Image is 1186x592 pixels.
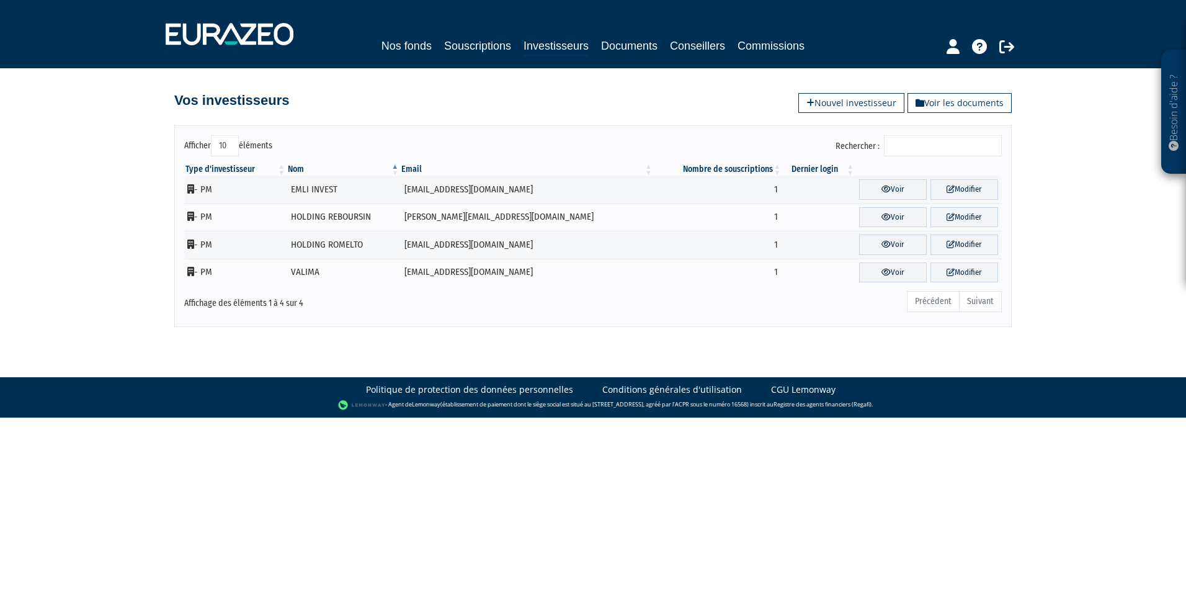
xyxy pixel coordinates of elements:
[287,176,400,204] td: EMLI INVEST
[400,231,654,259] td: [EMAIL_ADDRESS][DOMAIN_NAME]
[184,259,287,287] td: - PM
[859,179,927,200] a: Voir
[654,176,782,204] td: 1
[524,37,589,56] a: Investisseurs
[400,259,654,287] td: [EMAIL_ADDRESS][DOMAIN_NAME]
[859,207,927,228] a: Voir
[12,399,1174,411] div: - Agent de (établissement de paiement dont le siège social est situé au [STREET_ADDRESS], agréé p...
[930,207,998,228] a: Modifier
[859,262,927,283] a: Voir
[174,93,289,108] h4: Vos investisseurs
[1167,56,1181,168] p: Besoin d'aide ?
[859,235,927,255] a: Voir
[798,93,904,113] a: Nouvel investisseur
[287,204,400,231] td: HOLDING REBOURSIN
[400,204,654,231] td: [PERSON_NAME][EMAIL_ADDRESS][DOMAIN_NAME]
[400,176,654,204] td: [EMAIL_ADDRESS][DOMAIN_NAME]
[381,37,432,55] a: Nos fonds
[601,37,658,55] a: Documents
[184,176,287,204] td: - PM
[287,231,400,259] td: HOLDING ROMELTO
[184,135,272,156] label: Afficher éléments
[184,231,287,259] td: - PM
[930,235,998,255] a: Modifier
[287,259,400,287] td: VALIMA
[287,163,400,176] th: Nom : activer pour trier la colonne par ordre d&eacute;croissant
[338,399,386,411] img: logo-lemonway.png
[670,37,725,55] a: Conseillers
[184,204,287,231] td: - PM
[184,163,287,176] th: Type d'investisseur : activer pour trier la colonne par ordre croissant
[836,135,1002,156] label: Rechercher :
[738,37,805,55] a: Commissions
[930,262,998,283] a: Modifier
[654,163,782,176] th: Nombre de souscriptions : activer pour trier la colonne par ordre croissant
[412,401,440,409] a: Lemonway
[884,135,1002,156] input: Rechercher :
[211,135,239,156] select: Afficheréléments
[782,163,855,176] th: Dernier login : activer pour trier la colonne par ordre croissant
[771,383,836,396] a: CGU Lemonway
[930,179,998,200] a: Modifier
[366,383,573,396] a: Politique de protection des données personnelles
[444,37,511,55] a: Souscriptions
[602,383,742,396] a: Conditions générales d'utilisation
[774,401,872,409] a: Registre des agents financiers (Regafi)
[855,163,1002,176] th: &nbsp;
[654,231,782,259] td: 1
[184,290,514,310] div: Affichage des éléments 1 à 4 sur 4
[907,93,1012,113] a: Voir les documents
[166,23,293,45] img: 1732889491-logotype_eurazeo_blanc_rvb.png
[400,163,654,176] th: Email : activer pour trier la colonne par ordre croissant
[654,204,782,231] td: 1
[654,259,782,287] td: 1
